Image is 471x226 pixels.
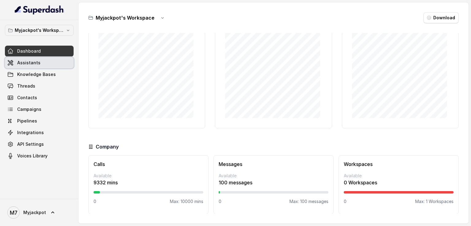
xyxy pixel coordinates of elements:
p: Myjackpot's Workspace [15,27,64,34]
a: Myjackpot [5,204,74,221]
span: Knowledge Bases [17,71,56,77]
a: Contacts [5,92,74,103]
p: 9332 mins [94,179,203,186]
a: API Settings [5,139,74,150]
h3: Myjackpot's Workspace [96,14,155,21]
a: Threads [5,81,74,92]
h3: Messages [219,160,328,168]
span: Myjackpot [23,209,46,216]
p: Available [344,173,454,179]
span: Campaigns [17,106,41,112]
a: Integrations [5,127,74,138]
p: Max: 100 messages [289,198,328,205]
p: Available [219,173,328,179]
span: Integrations [17,130,44,136]
p: 0 Workspaces [344,179,454,186]
p: 0 [219,198,221,205]
a: Knowledge Bases [5,69,74,80]
p: 100 messages [219,179,328,186]
span: API Settings [17,141,44,147]
p: Max: 1 Workspaces [415,198,454,205]
a: Dashboard [5,46,74,57]
h3: Workspaces [344,160,454,168]
text: M7 [10,209,17,216]
p: Available [94,173,203,179]
h3: Company [96,143,119,150]
span: Pipelines [17,118,37,124]
button: Download [423,12,459,23]
span: Assistants [17,60,40,66]
h3: Calls [94,160,203,168]
a: Voices Library [5,150,74,161]
p: Max: 10000 mins [170,198,203,205]
p: 0 [344,198,347,205]
span: Threads [17,83,35,89]
button: Myjackpot's Workspace [5,25,74,36]
span: Dashboard [17,48,41,54]
span: Voices Library [17,153,48,159]
a: Assistants [5,57,74,68]
span: Contacts [17,95,37,101]
a: Pipelines [5,115,74,126]
a: Campaigns [5,104,74,115]
p: 0 [94,198,96,205]
img: light.svg [15,5,64,15]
